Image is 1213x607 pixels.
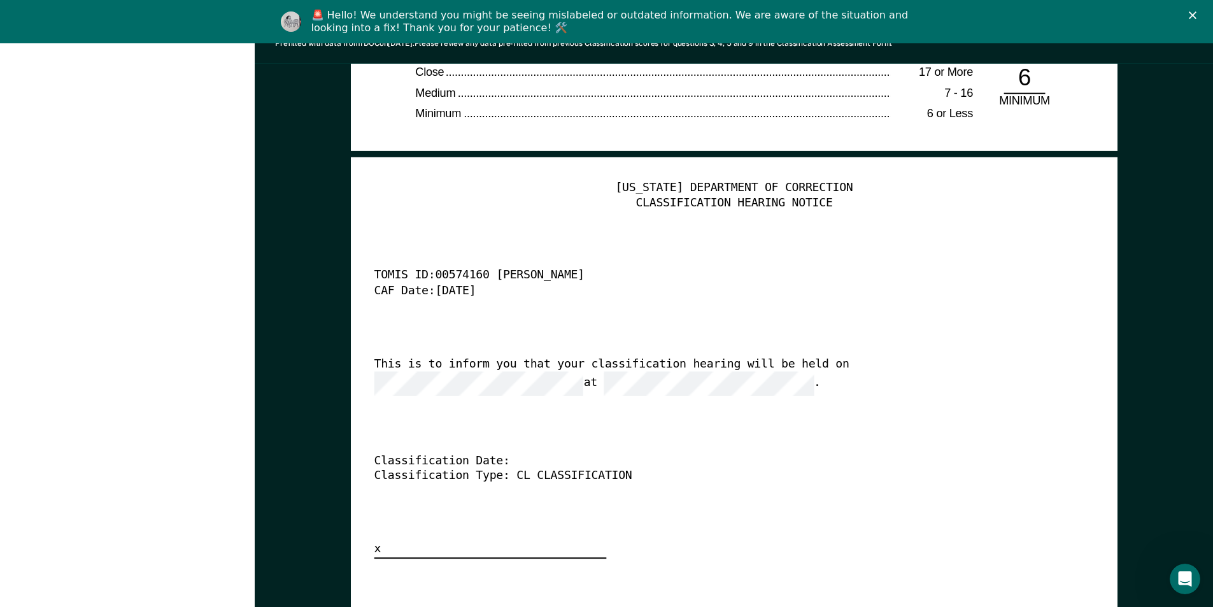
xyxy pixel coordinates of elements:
div: MINIMUM [993,94,1055,110]
div: 7 - 16 [890,86,973,101]
img: Profile image for Kim [281,11,301,32]
div: Classification Type: CL CLASSIFICATION [374,469,1058,484]
span: Minimum [415,107,463,120]
div: CLASSIFICATION HEARING NOTICE [374,196,1094,211]
div: This is to inform you that your classification hearing will be held on at . [374,357,1058,396]
iframe: Intercom live chat [1170,564,1200,594]
div: 6 [1004,63,1045,94]
span: Medium [415,86,458,99]
div: 6 or Less [890,107,973,122]
div: x [374,542,606,559]
div: 🚨 Hello! We understand you might be seeing mislabeled or outdated information. We are aware of th... [311,9,912,34]
div: [US_STATE] DEPARTMENT OF CORRECTION [374,180,1094,196]
div: Classification Date: [374,454,1058,469]
div: 17 or More [890,65,973,80]
div: Close [1189,11,1202,19]
div: CAF Date: [DATE] [374,284,1058,299]
div: TOMIS ID: 00574160 [PERSON_NAME] [374,269,1058,284]
span: Close [415,65,446,78]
